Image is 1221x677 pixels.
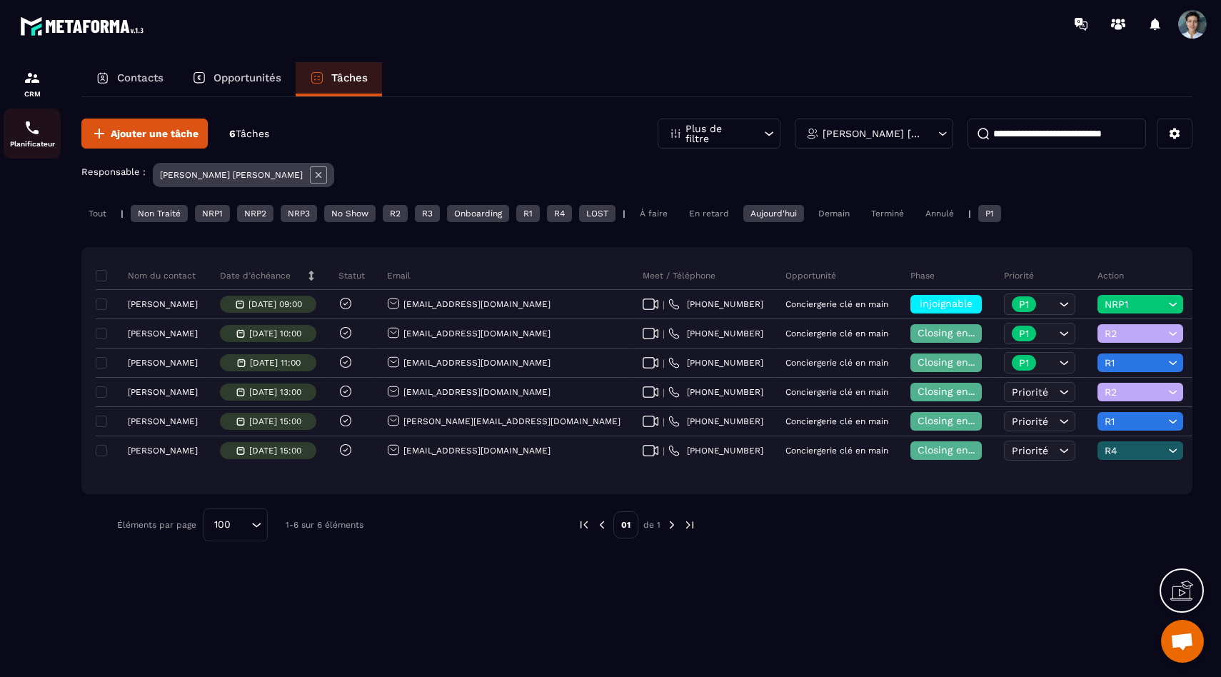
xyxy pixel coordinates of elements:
[785,358,888,368] p: Conciergerie clé en main
[668,386,763,398] a: [PHONE_NUMBER]
[918,327,999,338] span: Closing en cours
[387,270,411,281] p: Email
[785,329,888,338] p: Conciergerie clé en main
[24,69,41,86] img: formation
[250,358,301,368] p: [DATE] 11:00
[203,508,268,541] div: Search for option
[918,356,999,368] span: Closing en cours
[978,205,1001,222] div: P1
[248,299,302,309] p: [DATE] 09:00
[249,329,301,338] p: [DATE] 10:00
[968,209,971,219] p: |
[209,517,236,533] span: 100
[1019,329,1029,338] p: P1
[623,209,625,219] p: |
[811,205,857,222] div: Demain
[178,62,296,96] a: Opportunités
[663,416,665,427] span: |
[1012,386,1048,398] span: Priorité
[547,205,572,222] div: R4
[4,90,61,98] p: CRM
[613,511,638,538] p: 01
[785,416,888,426] p: Conciergerie clé en main
[338,270,365,281] p: Statut
[121,209,124,219] p: |
[918,205,961,222] div: Annulé
[823,129,922,139] p: [PERSON_NAME] [PERSON_NAME]
[579,205,615,222] div: LOST
[743,205,804,222] div: Aujourd'hui
[236,128,269,139] span: Tâches
[668,299,763,310] a: [PHONE_NUMBER]
[24,119,41,136] img: scheduler
[213,71,281,84] p: Opportunités
[1105,328,1165,339] span: R2
[918,444,999,456] span: Closing en cours
[383,205,408,222] div: R2
[81,166,146,177] p: Responsable :
[596,518,608,531] img: prev
[785,446,888,456] p: Conciergerie clé en main
[117,520,196,530] p: Éléments par page
[1105,445,1165,456] span: R4
[195,205,230,222] div: NRP1
[1012,416,1048,427] span: Priorité
[117,71,164,84] p: Contacts
[683,518,696,531] img: next
[785,387,888,397] p: Conciergerie clé en main
[663,358,665,368] span: |
[918,415,999,426] span: Closing en cours
[160,170,303,180] p: [PERSON_NAME] [PERSON_NAME]
[281,205,317,222] div: NRP3
[668,328,763,339] a: [PHONE_NUMBER]
[682,205,736,222] div: En retard
[128,299,198,309] p: [PERSON_NAME]
[1105,357,1165,368] span: R1
[415,205,440,222] div: R3
[447,205,509,222] div: Onboarding
[516,205,540,222] div: R1
[663,329,665,339] span: |
[633,205,675,222] div: À faire
[785,299,888,309] p: Conciergerie clé en main
[81,62,178,96] a: Contacts
[578,518,591,531] img: prev
[668,357,763,368] a: [PHONE_NUMBER]
[920,298,973,309] span: injoignable
[918,386,999,397] span: Closing en cours
[4,59,61,109] a: formationformationCRM
[668,445,763,456] a: [PHONE_NUMBER]
[1097,270,1124,281] p: Action
[81,119,208,149] button: Ajouter une tâche
[131,205,188,222] div: Non Traité
[128,416,198,426] p: [PERSON_NAME]
[643,270,715,281] p: Meet / Téléphone
[249,416,301,426] p: [DATE] 15:00
[910,270,935,281] p: Phase
[1105,416,1165,427] span: R1
[4,140,61,148] p: Planificateur
[236,517,248,533] input: Search for option
[1012,445,1048,456] span: Priorité
[1161,620,1204,663] div: Ouvrir le chat
[220,270,291,281] p: Date d’échéance
[324,205,376,222] div: No Show
[286,520,363,530] p: 1-6 sur 6 éléments
[128,329,198,338] p: [PERSON_NAME]
[331,71,368,84] p: Tâches
[665,518,678,531] img: next
[128,358,198,368] p: [PERSON_NAME]
[663,387,665,398] span: |
[1105,299,1165,310] span: NRP1
[663,299,665,310] span: |
[1004,270,1034,281] p: Priorité
[685,124,748,144] p: Plus de filtre
[785,270,836,281] p: Opportunité
[237,205,273,222] div: NRP2
[296,62,382,96] a: Tâches
[663,446,665,456] span: |
[668,416,763,427] a: [PHONE_NUMBER]
[4,109,61,159] a: schedulerschedulerPlanificateur
[1019,299,1029,309] p: P1
[81,205,114,222] div: Tout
